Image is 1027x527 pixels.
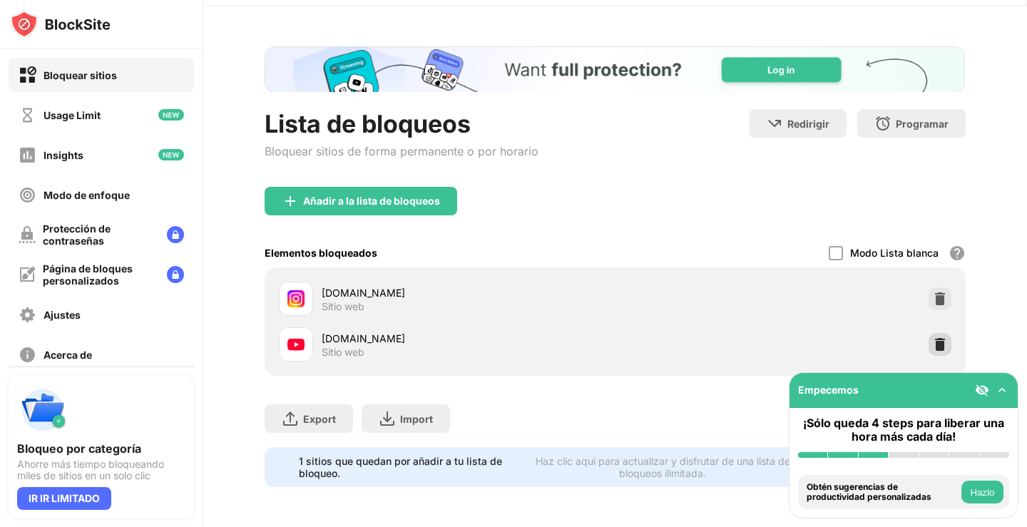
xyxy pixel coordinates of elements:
div: Sitio web [322,346,364,359]
img: push-categories.svg [17,384,68,436]
div: Ajustes [44,309,81,321]
div: Usage Limit [44,109,101,121]
img: favicons [287,290,305,307]
img: omni-setup-toggle.svg [995,383,1009,397]
div: Sitio web [322,300,364,313]
div: Lista de bloqueos [265,109,538,138]
img: time-usage-off.svg [19,106,36,124]
div: Empecemos [798,384,859,396]
div: Ahorre más tiempo bloqueando miles de sitios en un solo clic [17,459,185,481]
img: new-icon.svg [158,109,184,121]
div: Bloqueo por categoría [17,441,185,456]
div: Añadir a la lista de bloqueos [303,195,440,207]
iframe: Banner [265,46,965,92]
div: Acerca de [44,349,92,361]
div: Import [400,413,433,425]
img: new-icon.svg [158,149,184,160]
div: Redirigir [787,118,829,130]
div: Insights [44,149,83,161]
div: Export [303,413,336,425]
div: Página de bloques personalizados [43,262,155,287]
img: customize-block-page-off.svg [19,266,36,283]
button: Hazlo [961,481,1003,503]
img: password-protection-off.svg [19,226,36,243]
div: Elementos bloqueados [265,247,377,259]
div: [DOMAIN_NAME] [322,285,615,300]
div: Haz clic aquí para actualizar y disfrutar de una lista de bloqueos ilimitada. [517,455,809,479]
div: Modo de enfoque [44,189,130,201]
div: Bloquear sitios [44,69,117,81]
img: favicons [287,336,305,353]
div: Obtén sugerencias de productividad personalizadas [807,482,958,503]
img: insights-off.svg [19,146,36,164]
img: about-off.svg [19,346,36,364]
div: ¡Sólo queda 4 steps para liberar una hora más cada día! [798,416,1009,444]
img: block-on.svg [19,66,36,84]
div: Protección de contraseñas [43,222,155,247]
div: Bloquear sitios de forma permanente o por horario [265,144,538,158]
div: [DOMAIN_NAME] [322,331,615,346]
div: Modo Lista blanca [850,247,939,259]
img: lock-menu.svg [167,226,184,243]
img: lock-menu.svg [167,266,184,283]
img: focus-off.svg [19,186,36,204]
div: IR IR LIMITADO [17,487,111,510]
img: eye-not-visible.svg [975,383,989,397]
div: Programar [896,118,949,130]
img: logo-blocksite.svg [10,10,111,39]
div: 1 sitios que quedan por añadir a tu lista de bloqueo. [299,455,509,479]
img: settings-off.svg [19,306,36,324]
